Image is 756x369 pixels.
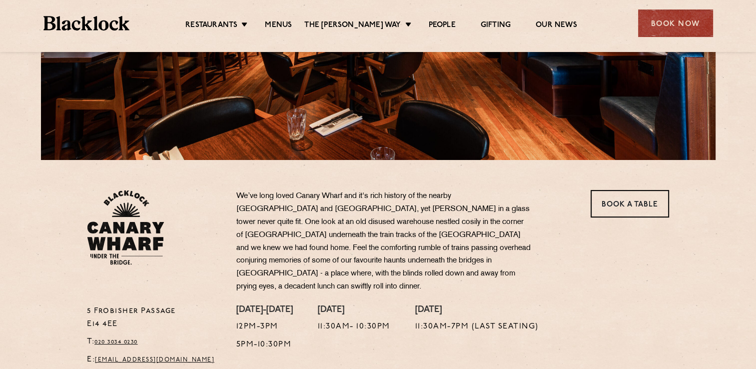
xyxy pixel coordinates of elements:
a: People [429,20,456,31]
p: 11:30am- 10:30pm [318,320,390,333]
p: 5 Frobisher Passage E14 4EE [87,305,221,331]
p: T: [87,335,221,348]
h4: [DATE] [415,305,539,316]
div: Book Now [638,9,713,37]
img: BL_CW_Logo_Website.svg [87,190,164,265]
p: E: [87,353,221,366]
a: The [PERSON_NAME] Way [304,20,401,31]
a: Book a Table [591,190,669,217]
a: Gifting [481,20,511,31]
p: 12pm-3pm [236,320,293,333]
h4: [DATE]-[DATE] [236,305,293,316]
p: 5pm-10:30pm [236,338,293,351]
a: Menus [265,20,292,31]
p: We’ve long loved Canary Wharf and it's rich history of the nearby [GEOGRAPHIC_DATA] and [GEOGRAPH... [236,190,531,293]
p: 11:30am-7pm (Last Seating) [415,320,539,333]
a: 020 3034 0230 [94,339,138,345]
h4: [DATE] [318,305,390,316]
a: [EMAIL_ADDRESS][DOMAIN_NAME] [95,357,214,363]
a: Our News [536,20,577,31]
img: BL_Textured_Logo-footer-cropped.svg [43,16,130,30]
a: Restaurants [185,20,237,31]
